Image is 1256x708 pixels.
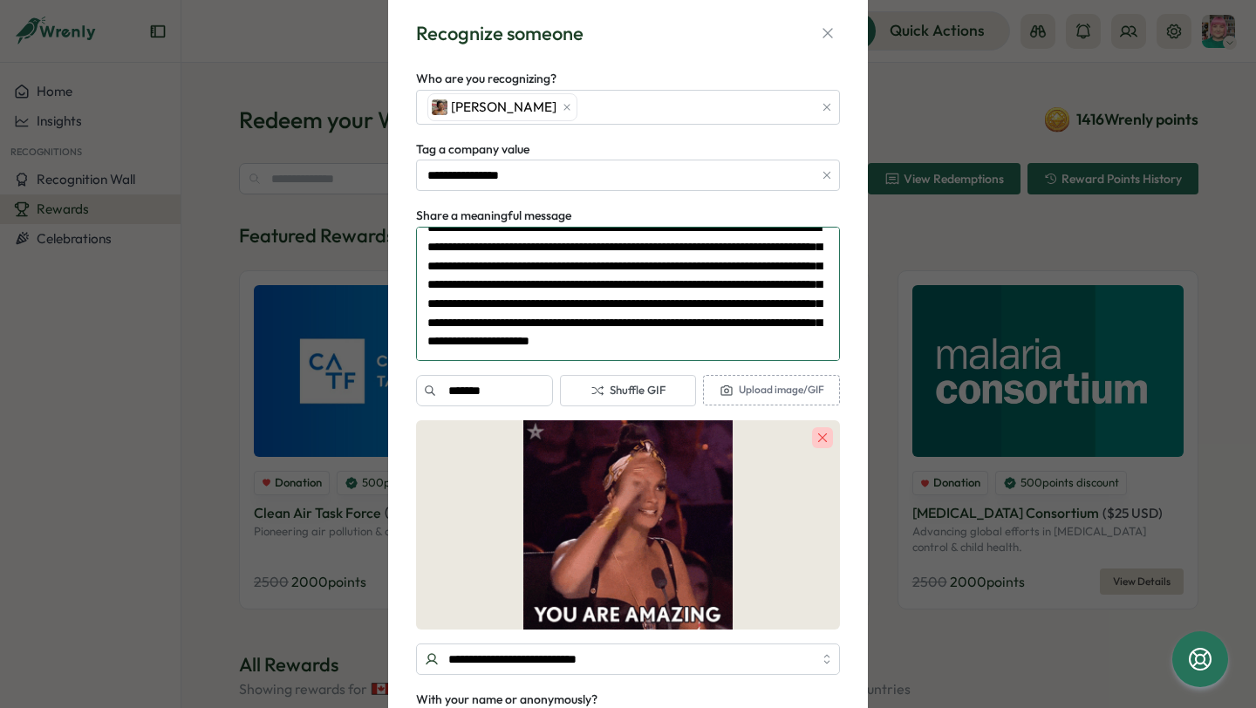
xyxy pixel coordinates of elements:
span: [PERSON_NAME] [451,98,556,117]
label: Tag a company value [416,140,529,160]
label: Who are you recognizing? [416,70,556,89]
span: Shuffle GIF [590,383,666,398]
button: Shuffle GIF [560,375,697,406]
div: Recognize someone [416,20,584,47]
label: Share a meaningful message [416,207,571,226]
img: gif [416,420,840,630]
img: Shelby Perera [432,99,447,115]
